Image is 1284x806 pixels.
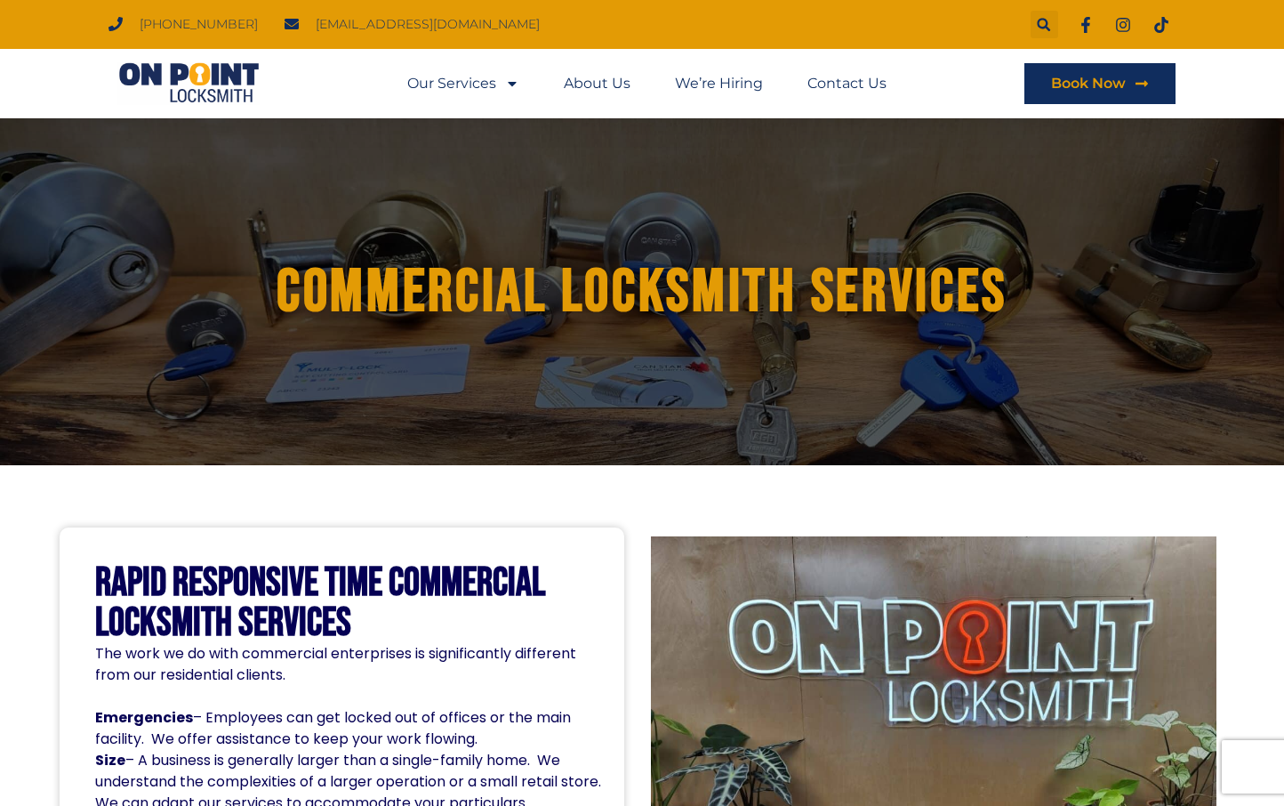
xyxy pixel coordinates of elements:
[564,63,630,104] a: About Us
[407,63,887,104] nav: Menu
[1051,77,1126,91] span: Book Now
[807,63,887,104] a: Contact Us
[1024,63,1176,104] a: Book Now
[95,707,193,728] b: Emergencies
[95,750,125,770] b: Size
[95,563,590,643] h2: Rapid Responsive Time Commercial Locksmith Services
[311,12,540,36] span: [EMAIL_ADDRESS][DOMAIN_NAME]
[135,12,258,36] span: [PHONE_NUMBER]
[95,643,610,750] p: The work we do with commercial enterprises is significantly different from our residential client...
[1031,11,1058,38] div: Search
[407,63,519,104] a: Our Services
[159,259,1125,326] h1: Commercial Locksmith Services
[675,63,763,104] a: We’re Hiring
